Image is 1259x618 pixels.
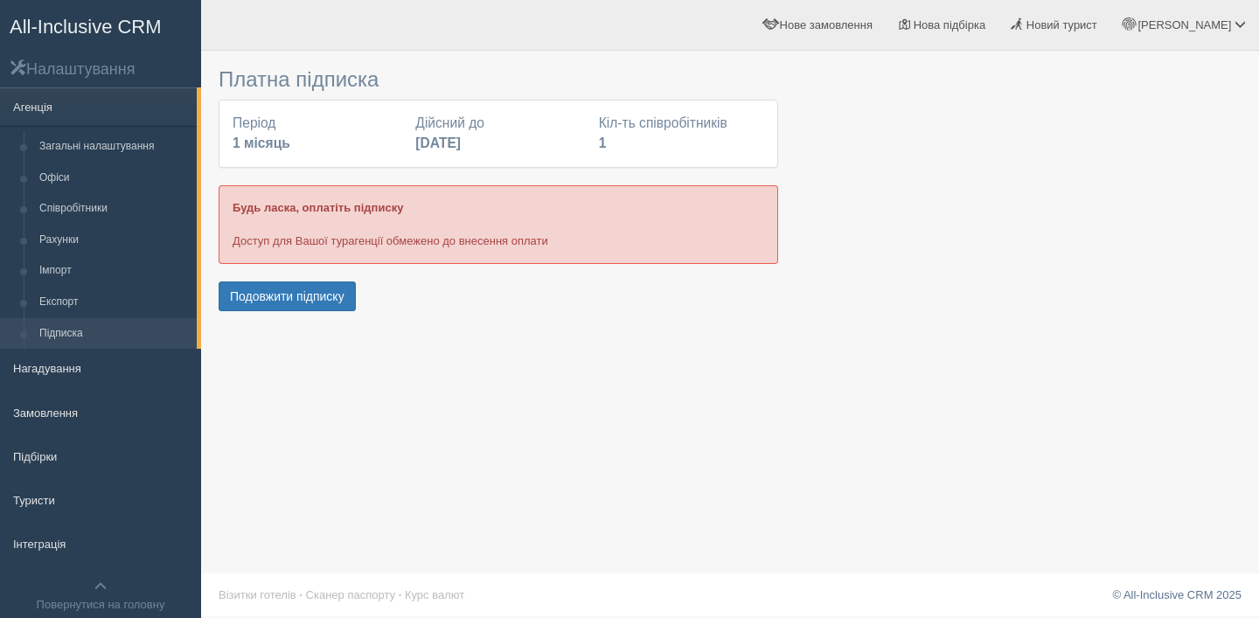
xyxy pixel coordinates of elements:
[299,588,303,601] span: ·
[407,114,589,154] div: Дійсний до
[31,255,197,287] a: Імпорт
[1,1,200,49] a: All-Inclusive CRM
[415,135,461,150] b: [DATE]
[31,131,197,163] a: Загальні налаштування
[224,114,407,154] div: Період
[31,225,197,256] a: Рахунки
[405,588,464,601] a: Курс валют
[31,287,197,318] a: Експорт
[780,18,873,31] span: Нове замовлення
[1026,18,1097,31] span: Новий турист
[219,588,296,601] a: Візитки готелів
[399,588,402,601] span: ·
[1137,18,1231,31] span: [PERSON_NAME]
[31,163,197,194] a: Офіси
[219,68,778,91] h3: Платна підписка
[219,281,356,311] button: Подовжити підписку
[31,193,197,225] a: Співробітники
[219,185,778,263] div: Доступ для Вашої турагенції обмежено до внесення оплати
[31,318,197,350] a: Підписка
[599,135,607,150] b: 1
[233,201,403,214] b: Будь ласка, оплатіть підписку
[306,588,395,601] a: Сканер паспорту
[590,114,773,154] div: Кіл-ть співробітників
[233,135,290,150] b: 1 місяць
[1112,588,1242,601] a: © All-Inclusive CRM 2025
[10,16,162,38] span: All-Inclusive CRM
[914,18,986,31] span: Нова підбірка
